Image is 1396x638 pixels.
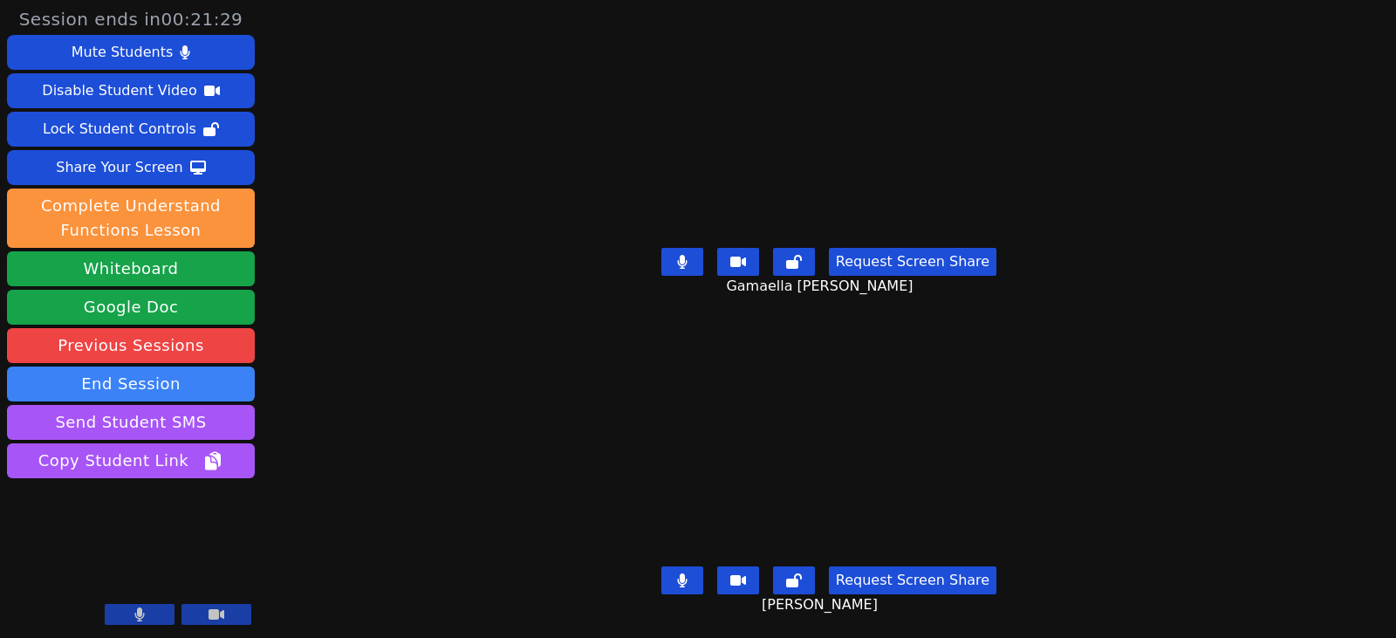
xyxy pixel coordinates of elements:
button: Whiteboard [7,251,255,286]
button: Request Screen Share [829,566,996,594]
a: Previous Sessions [7,328,255,363]
span: [PERSON_NAME] [762,594,882,615]
a: Google Doc [7,290,255,325]
span: Copy Student Link [38,449,223,473]
button: Request Screen Share [829,248,996,276]
button: Send Student SMS [7,405,255,440]
button: Complete Understand Functions Lesson [7,189,255,248]
time: 00:21:29 [161,9,243,30]
div: Lock Student Controls [43,115,196,143]
span: Session ends in [19,7,243,31]
button: Mute Students [7,35,255,70]
div: Mute Students [72,38,173,66]
div: Share Your Screen [56,154,183,182]
button: Copy Student Link [7,443,255,478]
div: Disable Student Video [42,77,196,105]
button: Share Your Screen [7,150,255,185]
button: Disable Student Video [7,73,255,108]
button: Lock Student Controls [7,112,255,147]
button: End Session [7,367,255,401]
span: Gamaella [PERSON_NAME] [726,276,917,297]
